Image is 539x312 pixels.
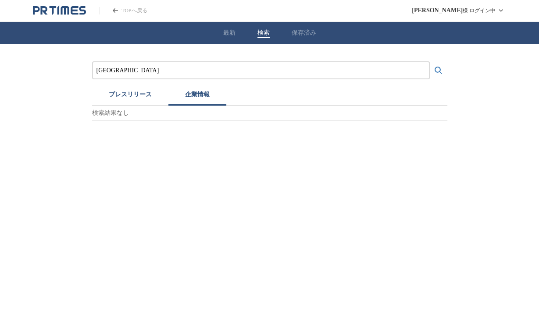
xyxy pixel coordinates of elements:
button: 最新 [223,29,236,37]
a: PR TIMESのトップページはこちら [99,7,147,14]
p: 検索結果なし [92,106,447,121]
a: PR TIMESのトップページはこちら [33,5,86,16]
button: 企業情報 [168,86,226,106]
input: プレスリリースおよび企業を検索する [96,66,425,75]
button: プレスリリース [92,86,168,106]
button: 検索する [430,62,447,79]
button: 検索 [257,29,270,37]
span: [PERSON_NAME] [412,7,463,14]
button: 保存済み [292,29,316,37]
